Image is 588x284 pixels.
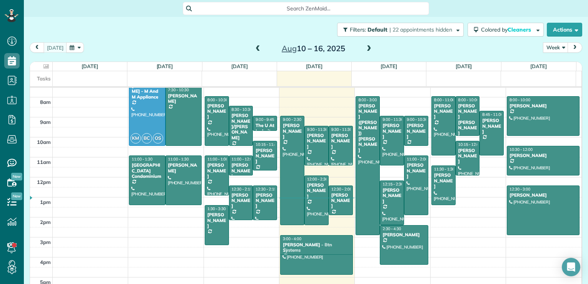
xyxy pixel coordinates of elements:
span: 1pm [40,199,51,205]
span: 3:00 - 4:00 [283,236,301,241]
a: [DATE] [381,63,397,69]
div: [GEOGRAPHIC_DATA] Condominium [131,162,163,179]
div: Open Intercom Messenger [562,258,580,276]
a: [DATE] [530,63,547,69]
span: OS [153,133,163,144]
span: 12pm [37,179,51,185]
span: 3pm [40,239,51,245]
span: 10:30 - 12:00 [509,147,533,152]
button: Colored byCleaners [468,23,544,37]
div: [PERSON_NAME] [434,103,453,120]
span: 8:00 - 11:00 [434,97,455,102]
div: [PERSON_NAME] [307,133,326,149]
span: 11:00 - 1:30 [168,157,189,162]
span: 9:00 - 10:30 [407,117,428,122]
span: 12:00 - 2:30 [307,177,328,182]
span: 8:00 - 10:00 [458,97,479,102]
span: Filters: [350,26,366,33]
div: [PERSON_NAME] [207,103,227,120]
span: 10:15 - 11:45 [256,142,279,147]
div: [PERSON_NAME] [168,162,199,174]
span: 9:30 - 11:30 [307,127,328,132]
span: Default [367,26,388,33]
span: 12:15 - 2:30 [383,182,403,187]
div: [PERSON_NAME] [509,103,577,109]
button: Week [543,42,568,53]
span: 11:00 - 1:00 [207,157,228,162]
div: [PERSON_NAME] [382,187,402,204]
span: 10am [37,139,51,145]
span: 2pm [40,219,51,225]
a: [DATE] [456,63,472,69]
div: [PERSON_NAME] [482,118,501,134]
div: [PERSON_NAME] [282,123,302,139]
a: [DATE] [157,63,173,69]
div: [PERSON_NAME] [255,148,275,164]
span: 12:30 - 3:00 [509,187,530,192]
span: 11:00 - 12:00 [232,157,255,162]
div: [PERSON_NAME] [168,93,199,104]
span: 8:30 - 10:30 [232,107,252,112]
span: New [11,192,22,200]
span: 2:30 - 4:30 [383,226,401,231]
div: [PERSON_NAME] [434,172,453,189]
span: 7:30 - 10:30 [168,87,189,92]
span: 8:45 - 11:00 [482,112,503,117]
a: [DATE] [82,63,98,69]
div: [PERSON_NAME] [PERSON_NAME] [458,103,478,136]
span: 12:30 - 2:15 [256,187,276,192]
span: 11:00 - 1:30 [132,157,152,162]
span: | 22 appointments hidden [389,26,452,33]
div: [PERSON_NAME] [509,192,577,198]
span: Tasks [37,75,51,82]
button: next [568,42,582,53]
button: Actions [547,23,582,37]
span: 9:30 - 11:30 [331,127,352,132]
div: [PERSON_NAME] - M And M Appliance [131,83,163,100]
div: [PERSON_NAME] [207,162,227,179]
span: 1:30 - 3:30 [207,206,226,211]
span: 11:30 - 1:30 [434,167,455,172]
span: 9:00 - 2:30 [283,117,301,122]
span: 9am [40,119,51,125]
span: 8:00 - 10:30 [207,97,228,102]
span: 8:00 - 10:00 [509,97,530,102]
a: [DATE] [231,63,248,69]
span: 9:00 - 11:30 [383,117,403,122]
span: Aug [282,43,297,53]
span: BC [142,133,152,144]
h2: 10 – 16, 2025 [265,44,361,53]
div: [PERSON_NAME] [406,123,426,139]
div: [PERSON_NAME] [509,153,577,158]
span: KM [130,133,141,144]
div: [PERSON_NAME]/[PERSON_NAME] [231,113,251,140]
button: Filters: Default | 22 appointments hidden [337,23,464,37]
div: [PERSON_NAME] [255,192,275,209]
div: [PERSON_NAME] [231,162,251,179]
button: [DATE] [43,42,67,53]
span: 12:30 - 2:00 [331,187,352,192]
span: 11am [37,159,51,165]
button: prev [30,42,44,53]
span: 11:00 - 2:00 [407,157,428,162]
div: [PERSON_NAME] ([PERSON_NAME]) [PERSON_NAME] [358,103,378,153]
span: Colored by [481,26,534,33]
span: 8am [40,99,51,105]
span: 8:00 - 3:00 [358,97,377,102]
div: [PERSON_NAME] [382,232,426,237]
span: 12:30 - 2:15 [232,187,252,192]
a: [DATE] [306,63,322,69]
span: 9:00 - 9:45 [256,117,274,122]
div: The U At Ledroit [255,123,275,134]
span: Cleaners [508,26,532,33]
div: [PERSON_NAME] [331,192,351,209]
div: [PERSON_NAME] [307,182,326,199]
span: New [11,173,22,180]
div: [PERSON_NAME] [331,133,351,149]
div: [PERSON_NAME] [382,123,402,139]
span: 10:15 - 12:00 [458,142,481,147]
span: 4pm [40,259,51,265]
div: [PERSON_NAME] - Btn Systems [282,242,350,253]
a: Filters: Default | 22 appointments hidden [333,23,464,37]
div: [PERSON_NAME] [231,192,251,209]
